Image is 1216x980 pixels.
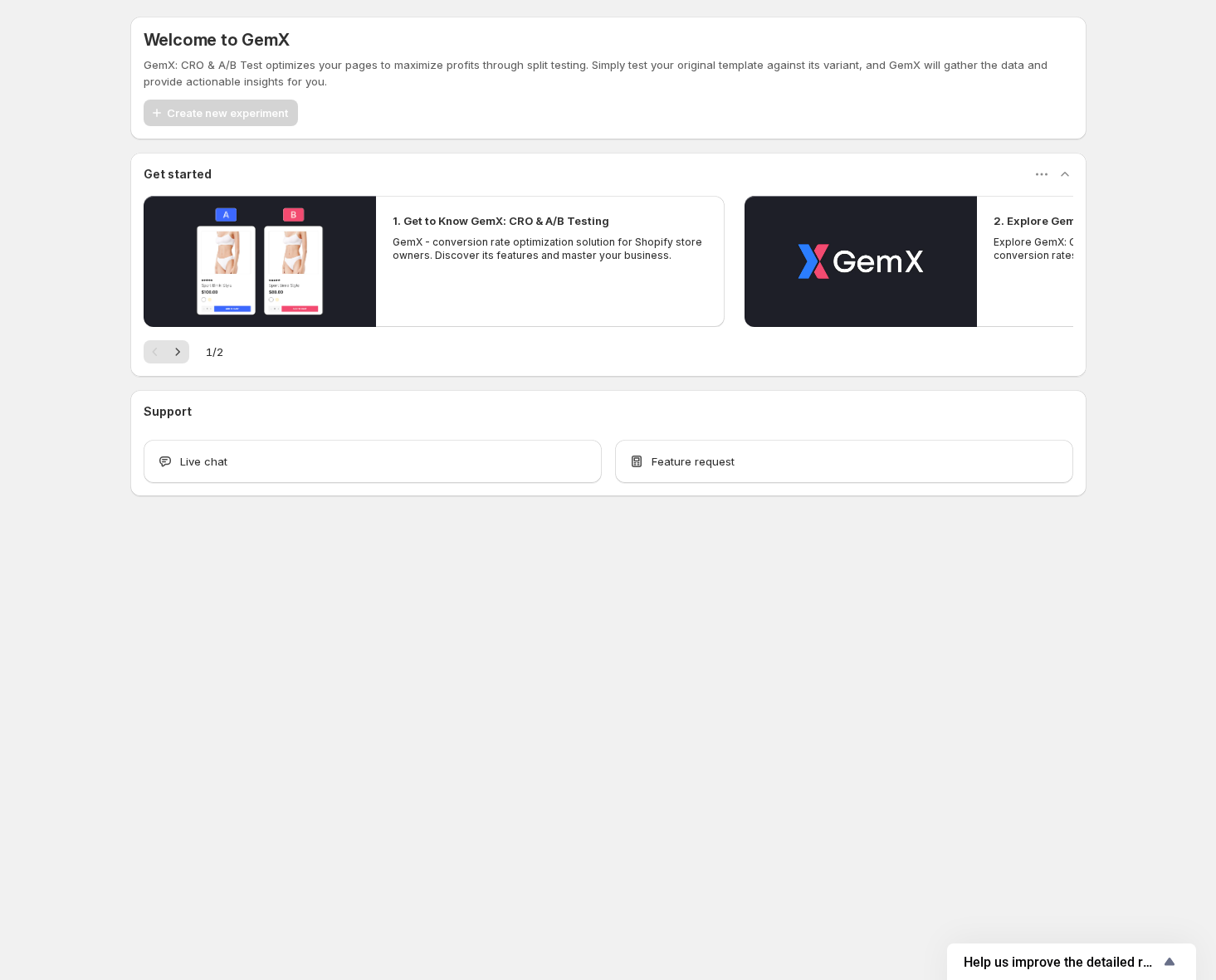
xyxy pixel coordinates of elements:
h5: Welcome to GemX [144,30,290,50]
p: GemX - conversion rate optimization solution for Shopify store owners. Discover its features and ... [393,236,708,262]
nav: Pagination [144,340,189,363]
h3: Get started [144,166,212,183]
span: Help us improve the detailed report for A/B campaigns [964,954,1160,970]
button: Next [166,340,189,363]
button: Play video [144,196,376,327]
span: 1 / 2 [206,344,223,360]
p: GemX: CRO & A/B Test optimizes your pages to maximize profits through split testing. Simply test ... [144,56,1073,90]
h3: Support [144,403,192,420]
span: Feature request [652,453,735,470]
h2: 1. Get to Know GemX: CRO & A/B Testing [393,212,609,229]
span: Live chat [180,453,227,470]
button: Play video [745,196,977,327]
button: Show survey - Help us improve the detailed report for A/B campaigns [964,952,1179,972]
